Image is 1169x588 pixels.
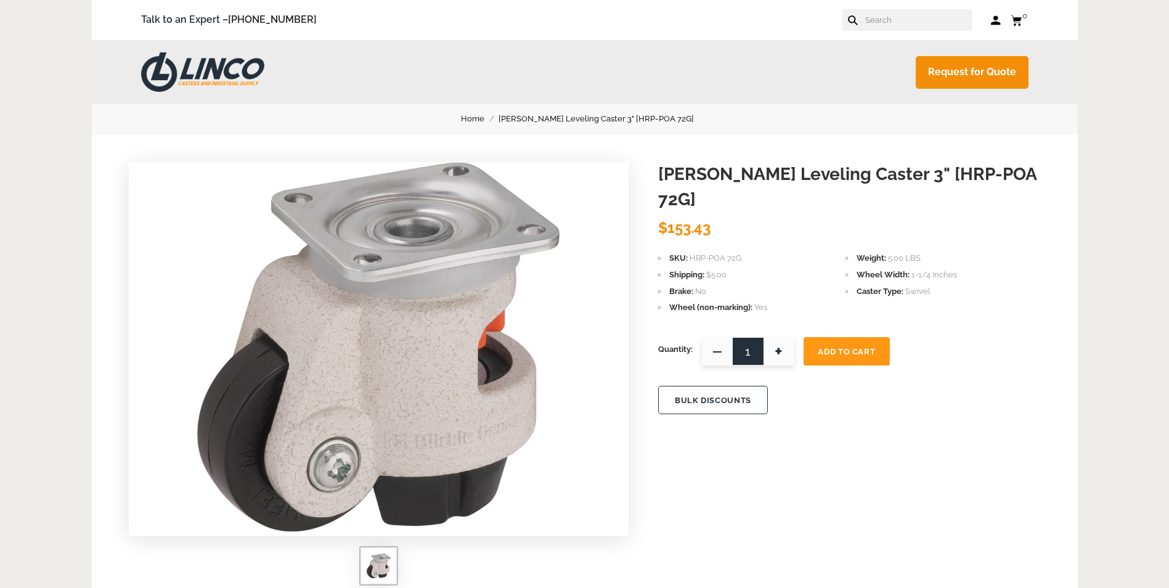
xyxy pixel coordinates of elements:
[991,14,1001,27] a: Log in
[658,219,711,237] span: $153.43
[706,270,727,279] span: $5.00
[669,287,693,296] span: Brake
[669,253,688,263] span: SKU
[818,347,875,356] span: Add To Cart
[367,553,391,578] img: Blickle Leveling Caster 3" [HRP-POA 72G]
[141,52,264,92] img: LINCO CASTERS & INDUSTRIAL SUPPLY
[864,9,972,31] input: Search
[499,112,708,126] a: [PERSON_NAME] Leveling Caster 3" [HRP-POA 72G]
[905,287,931,296] span: Swivel
[658,162,1041,212] h1: [PERSON_NAME] Leveling Caster 3" [HRP-POA 72G]
[228,14,317,25] a: [PHONE_NUMBER]
[669,303,752,312] span: Wheel (non-marking)
[888,253,921,263] span: 5.00 LBS
[658,337,693,362] span: Quantity
[916,56,1028,89] a: Request for Quote
[804,337,890,365] button: Add To Cart
[857,270,910,279] span: Wheel Width
[658,386,768,414] button: BULK DISCOUNTS
[754,303,767,312] span: Yes
[461,112,499,126] a: Home
[197,162,560,532] img: Blickle Leveling Caster 3" [HRP-POA 72G]
[857,287,903,296] span: Caster Type
[702,337,733,365] span: —
[1022,11,1027,20] span: 0
[764,337,794,365] span: +
[911,270,957,279] span: 1-1/4 Inches
[669,270,704,279] span: Shipping
[690,253,741,263] span: HRP-POA 72G
[695,287,706,296] span: No
[141,12,317,28] span: Talk to an Expert –
[857,253,886,263] span: Weight
[1011,12,1028,28] a: 0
